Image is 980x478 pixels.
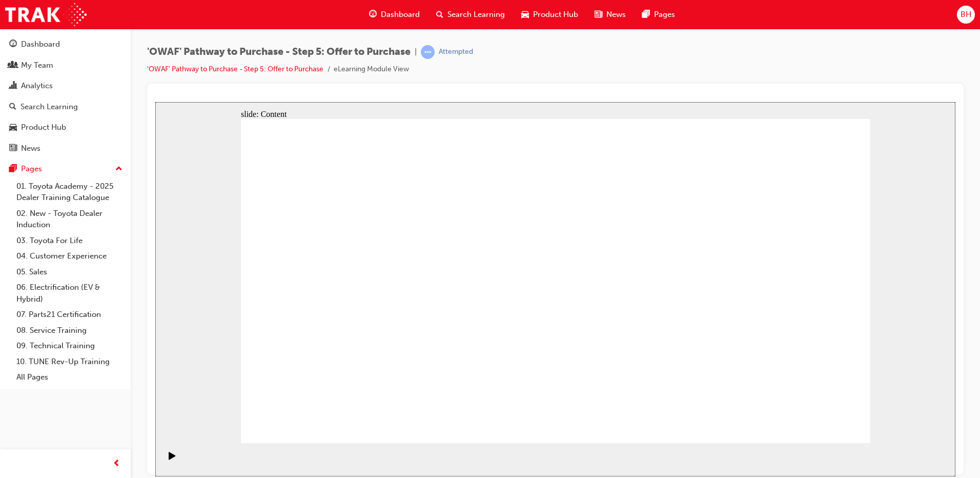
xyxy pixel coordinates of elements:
[5,349,23,367] button: Play (Ctrl+Alt+P)
[439,47,473,57] div: Attempted
[334,64,409,75] li: eLearning Module View
[4,76,127,95] a: Analytics
[533,9,578,21] span: Product Hub
[9,40,17,49] span: guage-icon
[4,160,127,178] button: Pages
[381,9,420,21] span: Dashboard
[9,82,17,91] span: chart-icon
[421,45,435,59] span: learningRecordVerb_ATTEMPT-icon
[428,4,513,25] a: search-iconSearch Learning
[9,144,17,153] span: news-icon
[642,8,650,21] span: pages-icon
[12,369,127,385] a: All Pages
[12,206,127,233] a: 02. New - Toyota Dealer Induction
[5,3,87,26] img: Trak
[21,101,78,113] div: Search Learning
[21,143,40,154] div: News
[21,80,53,92] div: Analytics
[513,4,586,25] a: car-iconProduct Hub
[4,33,127,160] button: DashboardMy TeamAnalyticsSearch LearningProduct HubNews
[586,4,634,25] a: news-iconNews
[361,4,428,25] a: guage-iconDashboard
[634,4,683,25] a: pages-iconPages
[12,264,127,280] a: 05. Sales
[447,9,505,21] span: Search Learning
[961,9,971,21] span: BH
[12,248,127,264] a: 04. Customer Experience
[12,307,127,323] a: 07. Parts21 Certification
[21,122,66,133] div: Product Hub
[21,59,53,71] div: My Team
[9,61,17,70] span: people-icon
[12,178,127,206] a: 01. Toyota Academy - 2025 Dealer Training Catalogue
[21,163,42,175] div: Pages
[4,118,127,137] a: Product Hub
[9,103,16,112] span: search-icon
[9,165,17,174] span: pages-icon
[12,338,127,354] a: 09. Technical Training
[21,38,60,50] div: Dashboard
[113,457,120,470] span: prev-icon
[369,8,377,21] span: guage-icon
[521,8,529,21] span: car-icon
[5,341,23,374] div: playback controls
[147,65,323,73] a: 'OWAF' Pathway to Purchase - Step 5: Offer to Purchase
[606,9,626,21] span: News
[4,56,127,75] a: My Team
[957,6,975,24] button: BH
[12,323,127,338] a: 08. Service Training
[12,280,127,307] a: 06. Electrification (EV & Hybrid)
[415,46,417,58] span: |
[4,139,127,158] a: News
[12,233,127,249] a: 03. Toyota For Life
[4,35,127,54] a: Dashboard
[12,354,127,370] a: 10. TUNE Rev-Up Training
[147,46,411,58] span: 'OWAF' Pathway to Purchase - Step 5: Offer to Purchase
[4,97,127,116] a: Search Learning
[595,8,602,21] span: news-icon
[9,123,17,132] span: car-icon
[436,8,443,21] span: search-icon
[654,9,675,21] span: Pages
[115,163,122,176] span: up-icon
